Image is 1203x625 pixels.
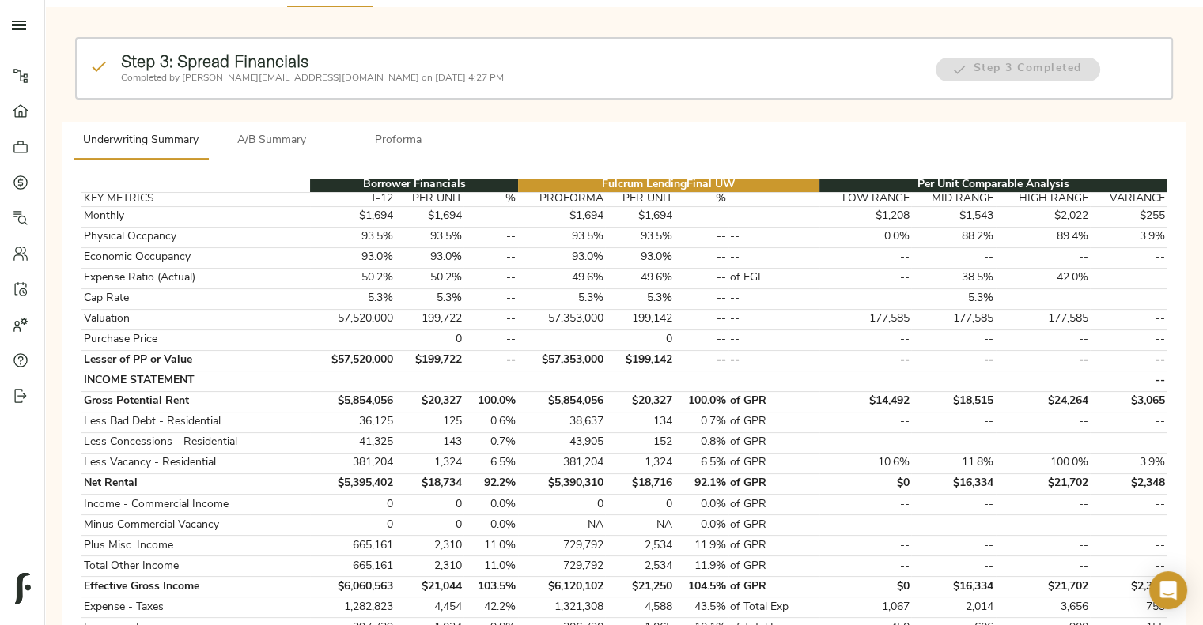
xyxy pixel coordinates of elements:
[81,556,310,577] td: Total Other Income
[1090,350,1167,371] td: --
[395,556,463,577] td: 2,310
[395,453,463,473] td: 1,324
[605,412,674,432] td: 134
[463,227,517,247] td: --
[310,391,395,412] td: $5,854,056
[518,577,606,597] td: $6,120,102
[463,391,517,412] td: 100.0%
[996,268,1091,288] td: 42.0%
[819,391,911,412] td: $14,492
[81,536,310,556] td: Plus Misc. Income
[996,577,1091,597] td: $21,702
[395,350,463,371] td: $199,722
[605,309,674,329] td: 199,142
[81,329,310,350] td: Purchase Price
[518,495,606,515] td: 0
[395,577,463,597] td: $21,044
[518,432,606,453] td: 43,905
[605,329,674,350] td: 0
[395,288,463,309] td: 5.3%
[1090,329,1167,350] td: --
[675,453,728,473] td: 6.5%
[728,432,820,453] td: of GPR
[675,268,728,288] td: --
[463,597,517,618] td: 42.2%
[728,350,820,371] td: --
[911,577,996,597] td: $16,334
[463,268,517,288] td: --
[605,515,674,536] td: NA
[911,432,996,453] td: --
[463,495,517,515] td: 0.0%
[463,247,517,268] td: --
[1090,227,1167,247] td: 3.9%
[605,192,674,206] th: PER UNIT
[911,206,996,227] td: $1,543
[121,51,308,71] strong: Step 3: Spread Financials
[996,597,1091,618] td: 3,656
[996,192,1091,206] th: HIGH RANGE
[996,350,1091,371] td: --
[518,227,606,247] td: 93.5%
[605,391,674,412] td: $20,327
[675,515,728,536] td: 0.0%
[675,192,728,206] th: %
[675,206,728,227] td: --
[463,556,517,577] td: 11.0%
[310,556,395,577] td: 665,161
[518,192,606,206] th: PROFORMA
[911,350,996,371] td: --
[819,515,911,536] td: --
[518,412,606,432] td: 38,637
[81,371,310,391] td: INCOME STATEMENT
[675,309,728,329] td: --
[819,179,1166,193] th: Per Unit Comparable Analysis
[996,536,1091,556] td: --
[310,412,395,432] td: 36,125
[463,309,517,329] td: --
[1090,597,1167,618] td: 753
[518,350,606,371] td: $57,353,000
[463,473,517,494] td: 92.2%
[310,350,395,371] td: $57,520,000
[728,577,820,597] td: of GPR
[675,329,728,350] td: --
[81,432,310,453] td: Less Concessions - Residential
[728,309,820,329] td: --
[996,515,1091,536] td: --
[395,206,463,227] td: $1,694
[911,192,996,206] th: MID RANGE
[675,288,728,309] td: --
[463,329,517,350] td: --
[310,309,395,329] td: 57,520,000
[518,247,606,268] td: 93.0%
[81,192,310,206] th: KEY METRICS
[310,192,395,206] th: T-12
[1090,432,1167,453] td: --
[819,432,911,453] td: --
[819,453,911,473] td: 10.6%
[81,473,310,494] td: Net Rental
[81,391,310,412] td: Gross Potential Rent
[310,536,395,556] td: 665,161
[605,432,674,453] td: 152
[310,206,395,227] td: $1,694
[911,329,996,350] td: --
[1090,371,1167,391] td: --
[819,473,911,494] td: $0
[728,268,820,288] td: of EGI
[819,577,911,597] td: $0
[911,227,996,247] td: 88.2%
[911,556,996,577] td: --
[395,597,463,618] td: 4,454
[15,573,31,604] img: logo
[819,556,911,577] td: --
[463,192,517,206] th: %
[675,556,728,577] td: 11.9%
[819,412,911,432] td: --
[518,536,606,556] td: 729,792
[1090,391,1167,412] td: $3,065
[819,495,911,515] td: --
[395,515,463,536] td: 0
[675,495,728,515] td: 0.0%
